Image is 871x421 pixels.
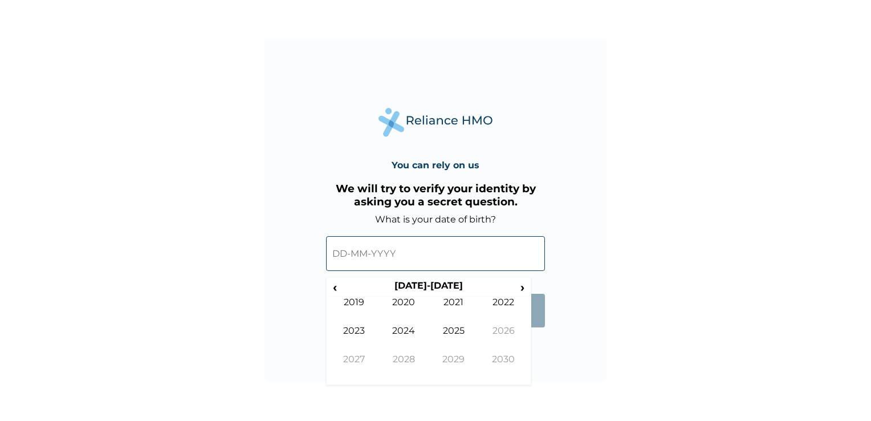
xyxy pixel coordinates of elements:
td: 2020 [379,297,429,325]
td: 2021 [429,297,479,325]
h3: We will try to verify your identity by asking you a secret question. [326,182,545,208]
span: › [516,280,529,294]
td: 2026 [479,325,529,354]
td: 2019 [329,297,379,325]
h4: You can rely on us [392,160,479,171]
th: [DATE]-[DATE] [341,280,516,296]
img: Reliance Health's Logo [378,108,493,137]
input: DD-MM-YYYY [326,236,545,271]
td: 2027 [329,354,379,382]
td: 2028 [379,354,429,382]
td: 2030 [479,354,529,382]
td: 2025 [429,325,479,354]
td: 2022 [479,297,529,325]
td: 2029 [429,354,479,382]
label: What is your date of birth? [375,214,496,225]
span: ‹ [329,280,341,294]
td: 2024 [379,325,429,354]
td: 2023 [329,325,379,354]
